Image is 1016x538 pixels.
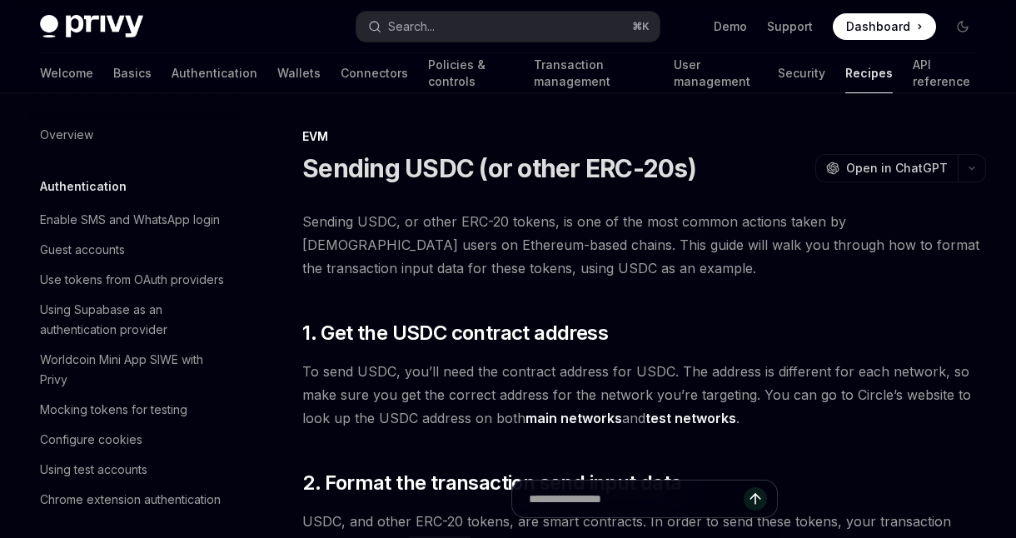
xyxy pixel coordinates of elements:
a: Wallets [277,53,321,93]
img: dark logo [40,15,143,38]
div: Mocking tokens for testing [40,400,187,420]
a: Transaction management [534,53,653,93]
span: Dashboard [846,18,910,35]
a: Authentication [172,53,257,93]
a: Using Supabase as an authentication provider [27,295,240,345]
a: Overview [27,120,240,150]
div: Worldcoin Mini App SIWE with Privy [40,350,230,390]
input: Ask a question... [529,481,744,517]
div: Chrome extension authentication [40,490,221,510]
a: Chrome extension authentication [27,485,240,515]
a: Configure cookies [27,425,240,455]
div: Overview [40,125,93,145]
div: Search... [388,17,435,37]
div: EVM [302,128,986,145]
div: Enable SMS and WhatsApp login [40,210,220,230]
span: Sending USDC, or other ERC-20 tokens, is one of the most common actions taken by [DEMOGRAPHIC_DAT... [302,210,986,280]
a: Security [778,53,825,93]
h5: Authentication [40,177,127,197]
div: Use tokens from OAuth providers [40,270,224,290]
a: Policies & controls [428,53,514,93]
a: Worldcoin Mini App SIWE with Privy [27,345,240,395]
a: Welcome [40,53,93,93]
a: Dashboard [833,13,936,40]
a: Guest accounts [27,235,240,265]
button: Toggle dark mode [949,13,976,40]
a: main networks [525,410,622,427]
a: test networks [645,410,736,427]
a: Demo [714,18,747,35]
a: Enable SMS and WhatsApp login [27,205,240,235]
button: Send message [744,487,767,511]
span: ⌘ K [632,20,650,33]
a: Use tokens from OAuth providers [27,265,240,295]
a: Support [767,18,813,35]
div: Using test accounts [40,460,147,480]
a: Connectors [341,53,408,93]
span: 1. Get the USDC contract address [302,320,608,346]
button: Open in ChatGPT [815,154,958,182]
div: Using Supabase as an authentication provider [40,300,230,340]
div: Guest accounts [40,240,125,260]
button: Open search [356,12,660,42]
h1: Sending USDC (or other ERC-20s) [302,153,696,183]
a: Basics [113,53,152,93]
a: User management [674,53,759,93]
span: To send USDC, you’ll need the contract address for USDC. The address is different for each networ... [302,360,986,430]
a: Mocking tokens for testing [27,395,240,425]
div: Configure cookies [40,430,142,450]
a: Recipes [845,53,893,93]
a: API reference [913,53,976,93]
span: 2. Format the transaction send input data [302,470,681,496]
span: Open in ChatGPT [846,160,948,177]
a: Using test accounts [27,455,240,485]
